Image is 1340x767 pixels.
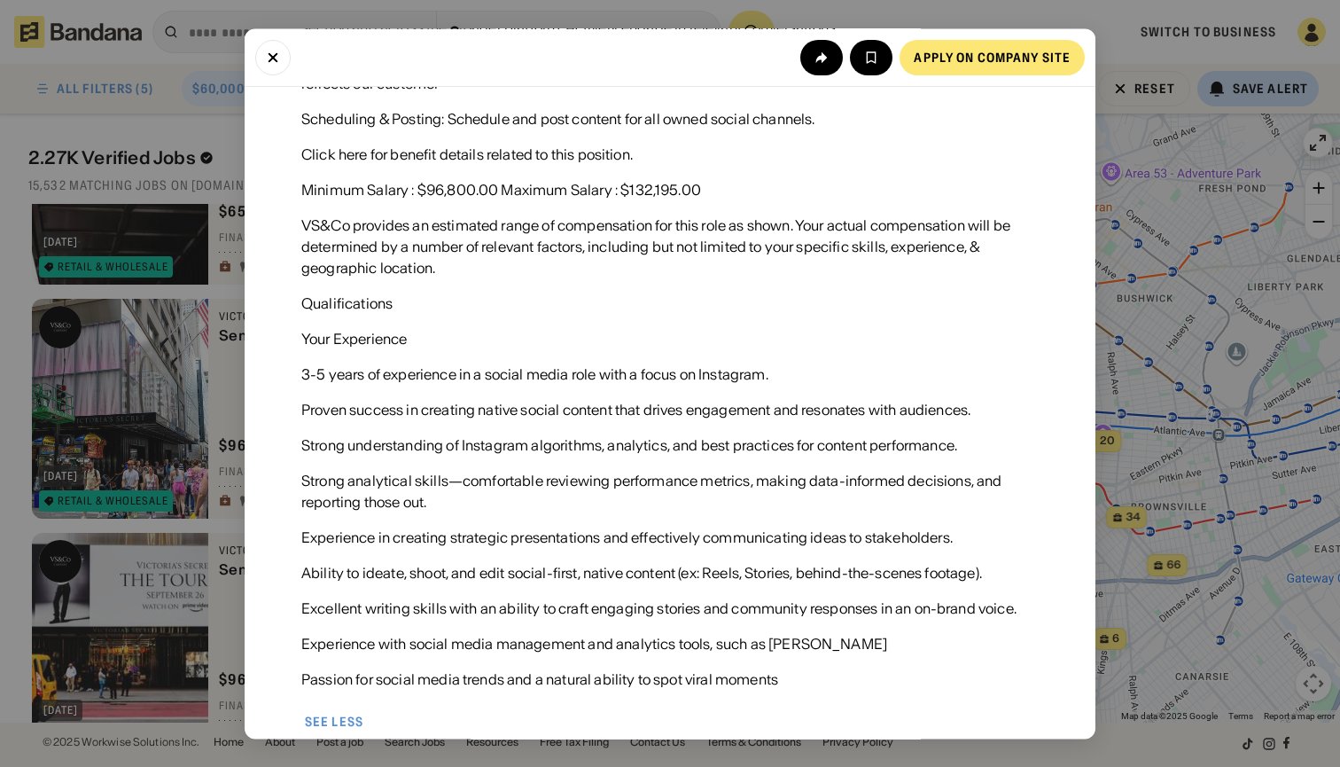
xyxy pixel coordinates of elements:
div: Scheduling & Posting: Schedule and post content for all owned social channels. [301,108,814,129]
div: Experience with social media management and analytics tools, such as [PERSON_NAME] [301,633,887,654]
div: See less [305,716,363,728]
div: Strong analytical skills—comfortable reviewing performance metrics, making data-informed decision... [301,470,1039,513]
button: Close [255,39,291,74]
div: Your Experience [301,328,407,349]
div: 3-5 years of experience in a social media role with a focus on Instagram. [301,364,768,385]
div: Proven success in creating native social content that drives engagement and resonates with audien... [301,399,970,420]
div: Strong understanding of Instagram algorithms, analytics, and best practices for content performance. [301,434,957,456]
div: Qualifications [301,293,393,314]
div: Excellent writing skills with an ability to craft engaging stories and community responses in an ... [301,598,1017,619]
div: Minimum Salary : $96,800.00 Maximum Salary : $132,195.00 [301,179,701,200]
div: Experience in creating strategic presentations and effectively communicating ideas to stakeholders. [301,527,953,548]
div: Click here for benefit details related to this position. [301,144,633,165]
div: Ability to ideate, shoot, and edit social-first, native content (ex: Reels, Stories, behind-the-s... [301,562,982,583]
div: VS&Co provides an estimated range of compensation for this role as shown. Your actual compensatio... [301,215,1039,278]
div: Apply on company site [914,51,1071,63]
div: Passion for social media trends and a natural ability to spot viral moments [301,669,778,690]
